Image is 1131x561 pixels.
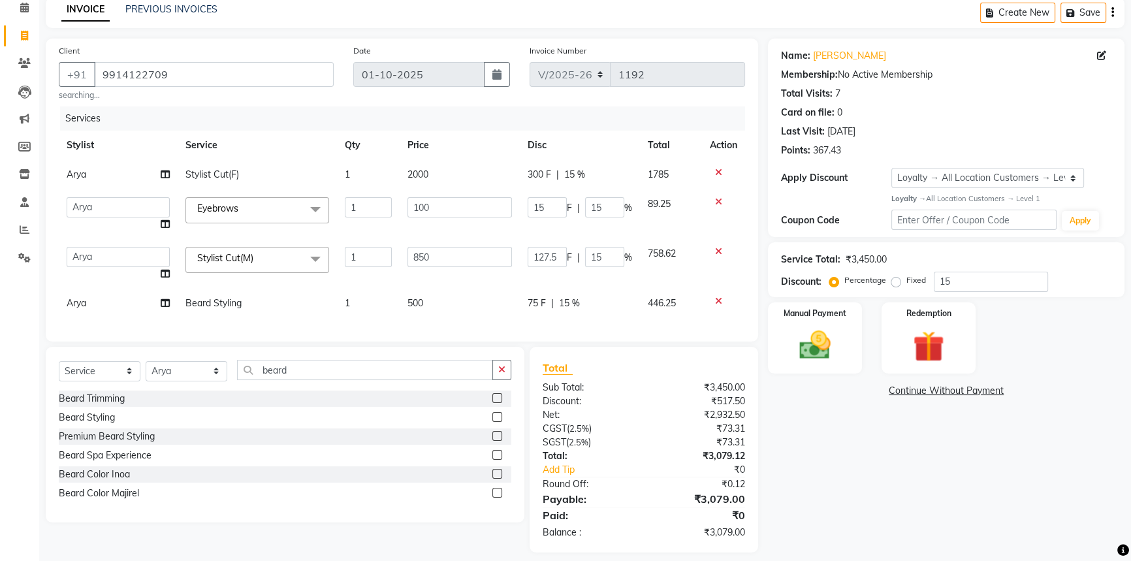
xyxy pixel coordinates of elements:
a: Add Tip [533,463,663,477]
input: Enter Offer / Coupon Code [891,210,1057,230]
div: All Location Customers → Level 1 [891,193,1111,204]
span: Arya [67,297,86,309]
div: Name: [781,49,810,63]
div: Net: [533,408,644,422]
div: Card on file: [781,106,835,120]
div: ( ) [533,436,644,449]
input: Search or Scan [237,360,493,380]
span: 300 F [528,168,551,182]
label: Invoice Number [530,45,586,57]
img: _gift.svg [903,327,954,366]
span: % [624,251,632,264]
img: _cash.svg [789,327,840,363]
th: Disc [520,131,640,160]
label: Date [353,45,371,57]
span: % [624,201,632,215]
div: ₹3,450.00 [644,381,755,394]
div: Payable: [533,491,644,507]
label: Percentage [844,274,886,286]
div: Round Off: [533,477,644,491]
div: Beard Spa Experience [59,449,151,462]
a: Continue Without Payment [771,384,1122,398]
span: 75 F [528,297,546,310]
div: ₹517.50 [644,394,755,408]
div: ₹0 [662,463,755,477]
button: Create New [980,3,1055,23]
label: Manual Payment [784,308,846,319]
div: Service Total: [781,253,840,266]
span: 2.5% [569,423,589,434]
a: x [238,202,244,214]
span: 500 [407,297,423,309]
div: Last Visit: [781,125,825,138]
span: Total [543,361,573,375]
label: Client [59,45,80,57]
div: Total Visits: [781,87,833,101]
span: | [556,168,559,182]
div: ₹3,079.12 [644,449,755,463]
span: Stylist Cut(M) [197,252,253,264]
span: Beard Styling [185,297,242,309]
div: Paid: [533,507,644,523]
div: Premium Beard Styling [59,430,155,443]
div: Beard Trimming [59,392,125,406]
small: searching... [59,89,334,101]
span: 446.25 [648,297,676,309]
span: Stylist Cut(F) [185,168,239,180]
a: [PERSON_NAME] [813,49,886,63]
span: Eyebrows [197,202,238,214]
span: 15 % [564,168,585,182]
th: Total [640,131,703,160]
div: ₹73.31 [644,422,755,436]
div: 7 [835,87,840,101]
div: Beard Color Majirel [59,487,139,500]
div: ₹0.12 [644,477,755,491]
div: ₹73.31 [644,436,755,449]
span: | [577,201,580,215]
th: Qty [337,131,400,160]
div: Discount: [533,394,644,408]
span: F [567,251,572,264]
div: Total: [533,449,644,463]
div: ₹3,079.00 [644,491,755,507]
div: Services [60,106,755,131]
label: Fixed [906,274,926,286]
div: Coupon Code [781,214,891,227]
div: No Active Membership [781,68,1111,82]
div: Apply Discount [781,171,891,185]
div: ₹0 [644,507,755,523]
div: ₹3,450.00 [846,253,887,266]
div: Discount: [781,275,821,289]
div: [DATE] [827,125,855,138]
span: 758.62 [648,248,676,259]
label: Redemption [906,308,951,319]
span: F [567,201,572,215]
span: 2.5% [569,437,588,447]
div: Balance : [533,526,644,539]
a: x [253,252,259,264]
span: | [551,297,554,310]
span: 1 [345,168,350,180]
input: Search by Name/Mobile/Email/Code [94,62,334,87]
div: ( ) [533,422,644,436]
span: Arya [67,168,86,180]
a: PREVIOUS INVOICES [125,3,217,15]
span: 15 % [559,297,580,310]
div: Beard Color Inoa [59,468,130,481]
strong: Loyalty → [891,194,926,203]
span: 89.25 [648,198,671,210]
span: 1 [345,297,350,309]
th: Action [702,131,745,160]
div: 367.43 [813,144,841,157]
th: Service [178,131,337,160]
button: +91 [59,62,95,87]
span: | [577,251,580,264]
span: 1785 [648,168,669,180]
button: Apply [1062,211,1099,231]
div: Points: [781,144,810,157]
div: ₹2,932.50 [644,408,755,422]
span: CGST [543,423,567,434]
span: SGST [543,436,566,448]
th: Price [400,131,520,160]
th: Stylist [59,131,178,160]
